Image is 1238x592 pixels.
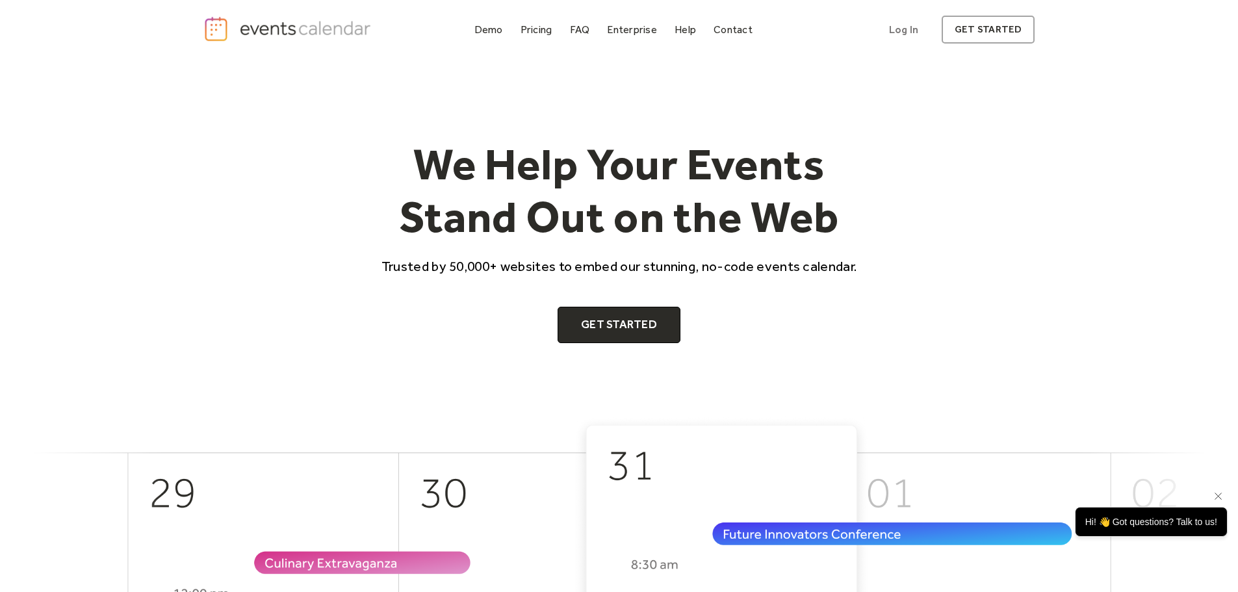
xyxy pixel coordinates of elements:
div: Enterprise [607,26,656,33]
div: Pricing [521,26,552,33]
a: get started [942,16,1035,44]
a: home [203,16,375,42]
a: Contact [708,21,758,38]
p: Trusted by 50,000+ websites to embed our stunning, no-code events calendar. [370,257,869,276]
a: Enterprise [602,21,662,38]
div: Help [675,26,696,33]
div: Contact [714,26,753,33]
a: Pricing [515,21,558,38]
a: Log In [876,16,931,44]
div: Demo [474,26,503,33]
a: Help [669,21,701,38]
a: Get Started [558,307,680,343]
div: FAQ [570,26,590,33]
h1: We Help Your Events Stand Out on the Web [370,138,869,244]
a: FAQ [565,21,595,38]
a: Demo [469,21,508,38]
